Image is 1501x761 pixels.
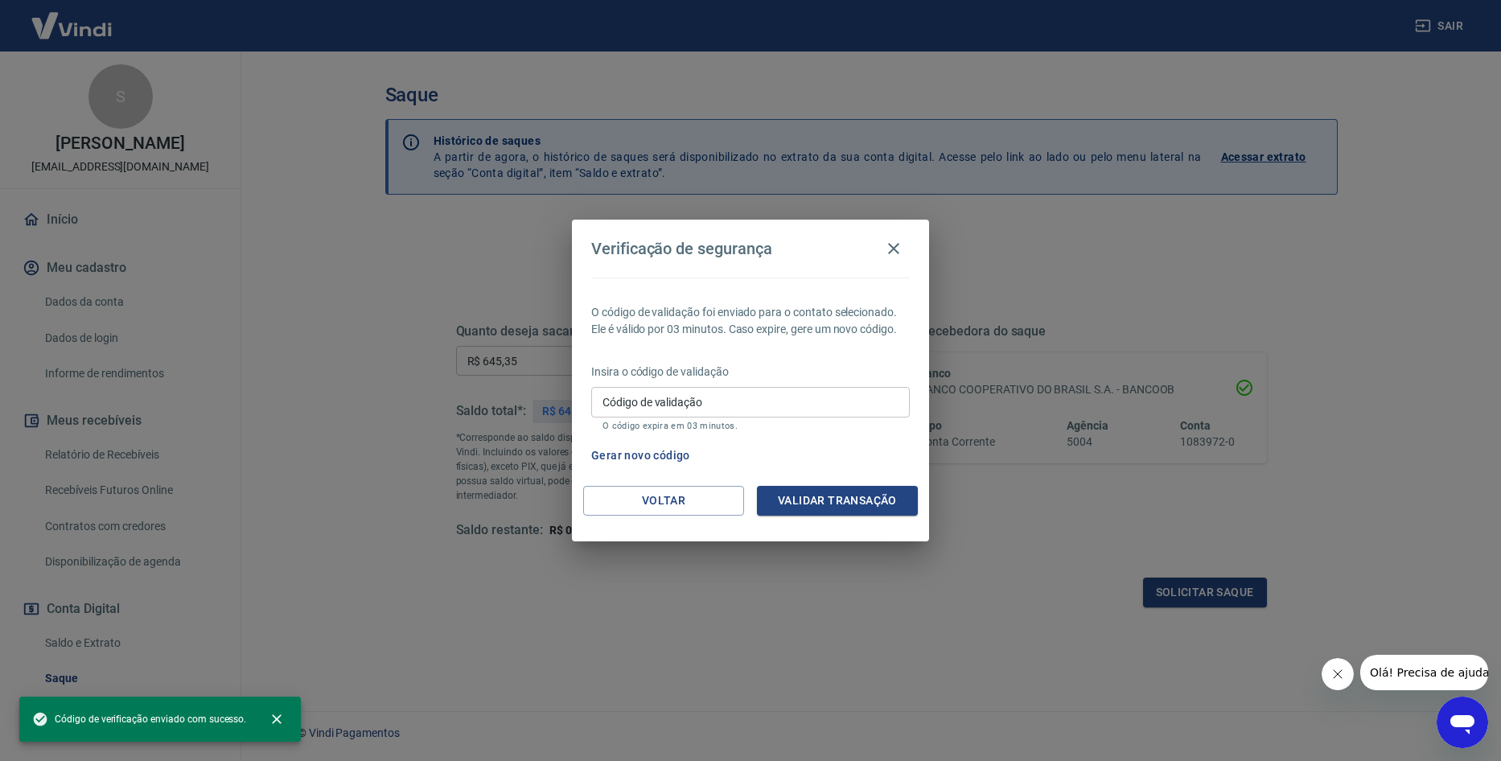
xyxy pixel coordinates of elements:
[583,486,744,516] button: Voltar
[602,421,899,431] p: O código expira em 03 minutos.
[10,11,135,24] span: Olá! Precisa de ajuda?
[591,364,910,380] p: Insira o código de validação
[591,239,772,258] h4: Verificação de segurança
[591,304,910,338] p: O código de validação foi enviado para o contato selecionado. Ele é válido por 03 minutos. Caso e...
[757,486,918,516] button: Validar transação
[585,441,697,471] button: Gerar novo código
[259,701,294,737] button: close
[1360,655,1488,690] iframe: Mensagem da empresa
[1437,697,1488,748] iframe: Botão para abrir a janela de mensagens
[1322,658,1354,690] iframe: Fechar mensagem
[32,711,246,727] span: Código de verificação enviado com sucesso.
